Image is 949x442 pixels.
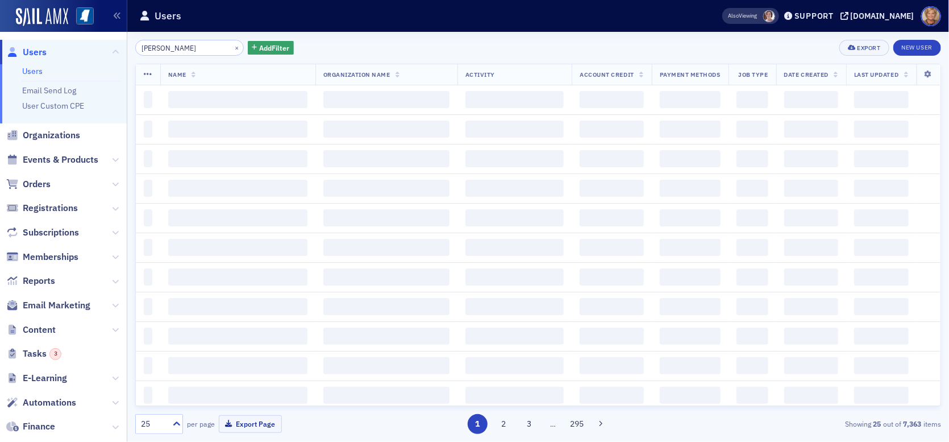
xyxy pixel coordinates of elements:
[323,268,449,286] span: ‌
[23,46,47,59] span: Users
[784,121,838,138] span: ‌
[784,239,838,256] span: ‌
[168,268,307,286] span: ‌
[144,239,152,256] span: ‌
[323,150,449,167] span: ‌
[851,11,914,21] div: [DOMAIN_NAME]
[893,40,941,56] a: New User
[784,150,838,167] span: ‌
[736,268,768,286] span: ‌
[465,328,564,345] span: ‌
[736,209,768,226] span: ‌
[784,91,838,108] span: ‌
[76,7,94,25] img: SailAMX
[660,387,721,404] span: ‌
[465,357,564,374] span: ‌
[854,328,909,345] span: ‌
[580,150,643,167] span: ‌
[736,91,768,108] span: ‌
[6,420,55,433] a: Finance
[23,420,55,433] span: Finance
[248,41,294,55] button: AddFilter
[736,121,768,138] span: ‌
[323,239,449,256] span: ‌
[168,298,307,315] span: ‌
[567,414,587,434] button: 295
[16,8,68,26] img: SailAMX
[794,11,834,21] div: Support
[168,328,307,345] span: ‌
[660,180,721,197] span: ‌
[259,43,289,53] span: Add Filter
[168,387,307,404] span: ‌
[729,12,757,20] span: Viewing
[680,419,941,429] div: Showing out of items
[784,209,838,226] span: ‌
[323,180,449,197] span: ‌
[141,418,166,430] div: 25
[23,154,98,166] span: Events & Products
[323,121,449,138] span: ‌
[49,348,61,360] div: 3
[580,357,643,374] span: ‌
[232,42,242,52] button: ×
[323,357,449,374] span: ‌
[854,357,909,374] span: ‌
[729,12,739,19] div: Also
[144,150,152,167] span: ‌
[580,71,634,79] span: Account Credit
[168,357,307,374] span: ‌
[465,71,495,79] span: Activity
[660,121,721,138] span: ‌
[660,91,721,108] span: ‌
[784,71,829,79] span: Date Created
[580,268,643,286] span: ‌
[23,202,78,214] span: Registrations
[144,91,152,108] span: ‌
[580,209,643,226] span: ‌
[465,268,564,286] span: ‌
[580,180,643,197] span: ‌
[736,357,768,374] span: ‌
[839,40,889,56] button: Export
[144,209,152,226] span: ‌
[580,387,643,404] span: ‌
[660,71,721,79] span: Payment Methods
[854,71,898,79] span: Last Updated
[784,387,838,404] span: ‌
[6,178,51,191] a: Orders
[736,387,768,404] span: ‌
[22,85,76,96] a: Email Send Log
[323,298,449,315] span: ‌
[854,239,909,256] span: ‌
[784,298,838,315] span: ‌
[323,328,449,345] span: ‌
[6,154,98,166] a: Events & Products
[660,298,721,315] span: ‌
[22,66,43,76] a: Users
[23,299,90,312] span: Email Marketing
[135,40,244,56] input: Search…
[23,251,78,263] span: Memberships
[144,387,152,404] span: ‌
[921,6,941,26] span: Profile
[168,150,307,167] span: ‌
[660,239,721,256] span: ‌
[23,348,61,360] span: Tasks
[6,251,78,263] a: Memberships
[784,268,838,286] span: ‌
[144,180,152,197] span: ‌
[155,9,181,23] h1: Users
[23,178,51,191] span: Orders
[6,275,55,287] a: Reports
[465,121,564,138] span: ‌
[736,180,768,197] span: ‌
[465,298,564,315] span: ‌
[784,328,838,345] span: ‌
[465,91,564,108] span: ‌
[763,10,775,22] span: Lydia Carlisle
[23,226,79,239] span: Subscriptions
[6,348,61,360] a: Tasks3
[580,239,643,256] span: ‌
